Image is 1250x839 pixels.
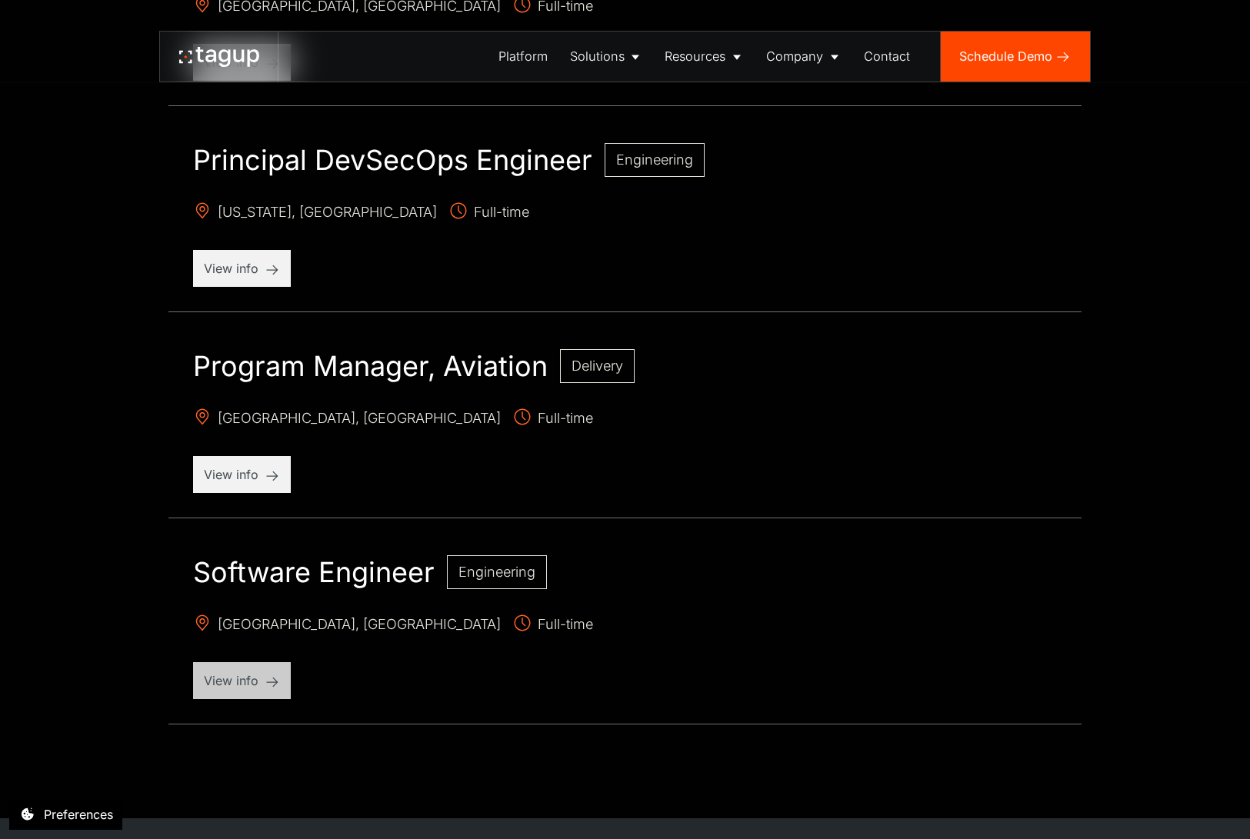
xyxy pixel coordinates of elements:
[488,32,558,82] a: Platform
[193,201,437,225] span: [US_STATE], [GEOGRAPHIC_DATA]
[193,349,548,383] h2: Program Manager, Aviation
[665,47,725,65] div: Resources
[513,614,593,638] span: Full-time
[193,408,501,431] span: [GEOGRAPHIC_DATA], [GEOGRAPHIC_DATA]
[193,555,435,589] h2: Software Engineer
[654,32,755,82] a: Resources
[766,47,823,65] div: Company
[570,47,625,65] div: Solutions
[558,32,654,82] a: Solutions
[458,564,535,580] span: Engineering
[498,47,548,65] div: Platform
[44,805,113,824] div: Preferences
[193,614,501,638] span: [GEOGRAPHIC_DATA], [GEOGRAPHIC_DATA]
[193,143,592,177] h2: Principal DevSecOps Engineer
[572,358,623,374] span: Delivery
[204,671,280,690] p: View info
[959,47,1052,65] div: Schedule Demo
[755,32,853,82] a: Company
[941,32,1090,82] a: Schedule Demo
[616,151,693,168] span: Engineering
[853,32,921,82] a: Contact
[513,408,593,431] span: Full-time
[204,259,280,278] p: View info
[864,47,910,65] div: Contact
[204,465,280,484] p: View info
[449,201,529,225] span: Full-time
